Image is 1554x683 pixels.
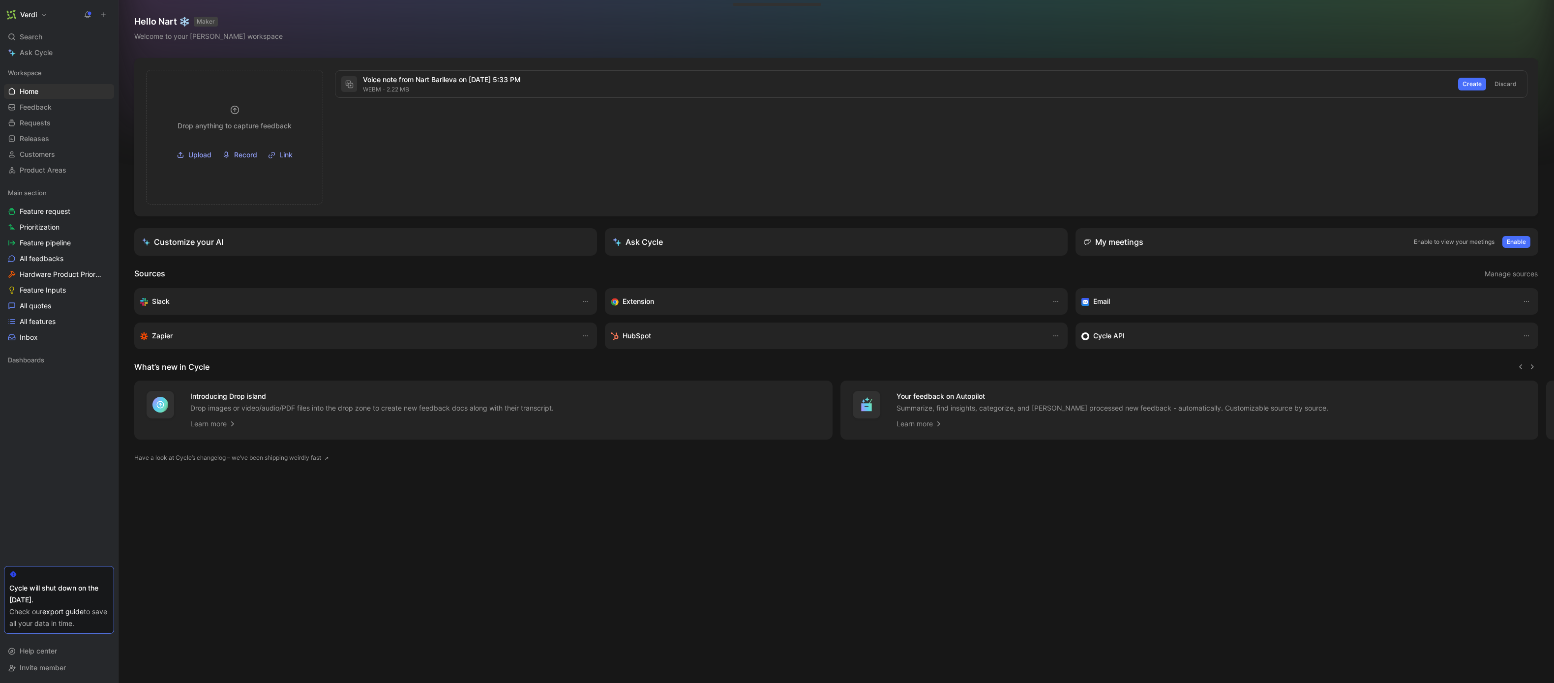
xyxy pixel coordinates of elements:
[363,86,381,93] span: webm
[190,390,554,402] h4: Introducing Drop island
[20,254,63,264] span: All feedbacks
[4,45,114,60] a: Ask Cycle
[4,8,50,22] button: VerdiVerdi
[1093,296,1110,307] h3: Email
[20,332,38,342] span: Inbox
[190,418,237,430] a: Learn more
[20,118,51,128] span: Requests
[20,222,60,232] span: Prioritization
[4,251,114,266] a: All feedbacks
[134,16,283,28] h1: Hello Nart ❄️
[623,330,651,342] h3: HubSpot
[20,238,71,248] span: Feature pipeline
[1083,236,1143,248] div: My meetings
[4,330,114,345] a: Inbox
[1458,78,1486,90] button: Create
[1093,330,1125,342] h3: Cycle API
[4,100,114,115] a: Feedback
[142,236,223,248] div: Customize your AI
[20,31,42,43] span: Search
[1507,237,1526,247] span: Enable
[4,220,114,235] a: Prioritization
[4,353,114,367] div: Dashboards
[4,163,114,178] a: Product Areas
[1485,268,1538,280] span: Manage sources
[1490,78,1521,90] button: Discard
[623,296,654,307] h3: Extension
[4,283,114,297] a: Feature Inputs
[605,228,1068,256] button: Ask Cycle
[152,330,173,342] h3: Zapier
[20,47,53,59] span: Ask Cycle
[897,403,1328,413] p: Summarize, find insights, categorize, and [PERSON_NAME] processed new feedback - automatically. C...
[152,296,170,307] h3: Slack
[20,165,66,175] span: Product Areas
[4,314,114,329] a: All features
[20,301,51,311] span: All quotes
[363,74,1452,86] div: Voice note from Nart Barileva on [DATE] 5:33 PM
[20,207,70,216] span: Feature request
[4,185,114,345] div: Main sectionFeature requestPrioritizationFeature pipelineAll feedbacksHardware Product Prioritiza...
[42,607,84,616] a: export guide
[1081,296,1513,307] div: Forward emails to your feedback inbox
[140,296,571,307] div: Sync your customers, send feedback and get updates in Slack
[1414,237,1494,247] p: Enable to view your meetings
[134,30,283,42] div: Welcome to your [PERSON_NAME] workspace
[140,330,571,342] div: Capture feedback from thousands of sources with Zapier (survey results, recordings, sheets, etc).
[897,418,943,430] a: Learn more
[194,17,218,27] button: MAKER
[20,317,56,327] span: All features
[134,361,209,373] h2: What’s new in Cycle
[219,148,261,162] button: Record
[134,267,165,280] h2: Sources
[1502,236,1530,248] button: Enable
[4,236,114,250] a: Feature pipeline
[188,149,211,161] span: Upload
[611,296,1042,307] div: Capture feedback from anywhere on the web
[897,390,1328,402] h4: Your feedback on Autopilot
[279,149,293,161] span: Link
[173,148,215,162] button: Upload
[4,147,114,162] a: Customers
[4,131,114,146] a: Releases
[4,65,114,80] div: Workspace
[4,30,114,44] div: Search
[20,134,49,144] span: Releases
[20,663,66,672] span: Invite member
[4,660,114,675] div: Invite member
[190,403,554,413] p: Drop images or video/audio/PDF files into the drop zone to create new feedback docs along with th...
[8,68,42,78] span: Workspace
[265,148,296,162] button: Link
[178,120,292,132] div: Drop anything to capture feedback
[6,10,16,20] img: Verdi
[4,185,114,200] div: Main section
[4,116,114,130] a: Requests
[1463,79,1482,89] span: Create
[1081,330,1513,342] div: Sync customers & send feedback from custom sources. Get inspired by our favorite use case
[8,355,44,365] span: Dashboards
[4,298,114,313] a: All quotes
[20,87,38,96] span: Home
[20,285,66,295] span: Feature Inputs
[4,204,114,219] a: Feature request
[1494,79,1517,89] span: Discard
[4,644,114,658] div: Help center
[234,149,257,161] span: Record
[8,188,47,198] span: Main section
[20,149,55,159] span: Customers
[613,236,663,248] div: Ask Cycle
[381,86,409,93] span: 2.22 MB
[20,269,102,279] span: Hardware Product Prioritization
[4,84,114,99] a: Home
[20,647,57,655] span: Help center
[20,102,52,112] span: Feedback
[9,582,109,606] div: Cycle will shut down on the [DATE].
[134,453,329,463] a: Have a look at Cycle’s changelog – we’ve been shipping weirdly fast
[9,606,109,629] div: Check our to save all your data in time.
[4,267,114,282] a: Hardware Product Prioritization
[4,353,114,370] div: Dashboards
[20,10,37,19] h1: Verdi
[134,228,597,256] a: Customize your AI
[1484,267,1538,280] button: Manage sources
